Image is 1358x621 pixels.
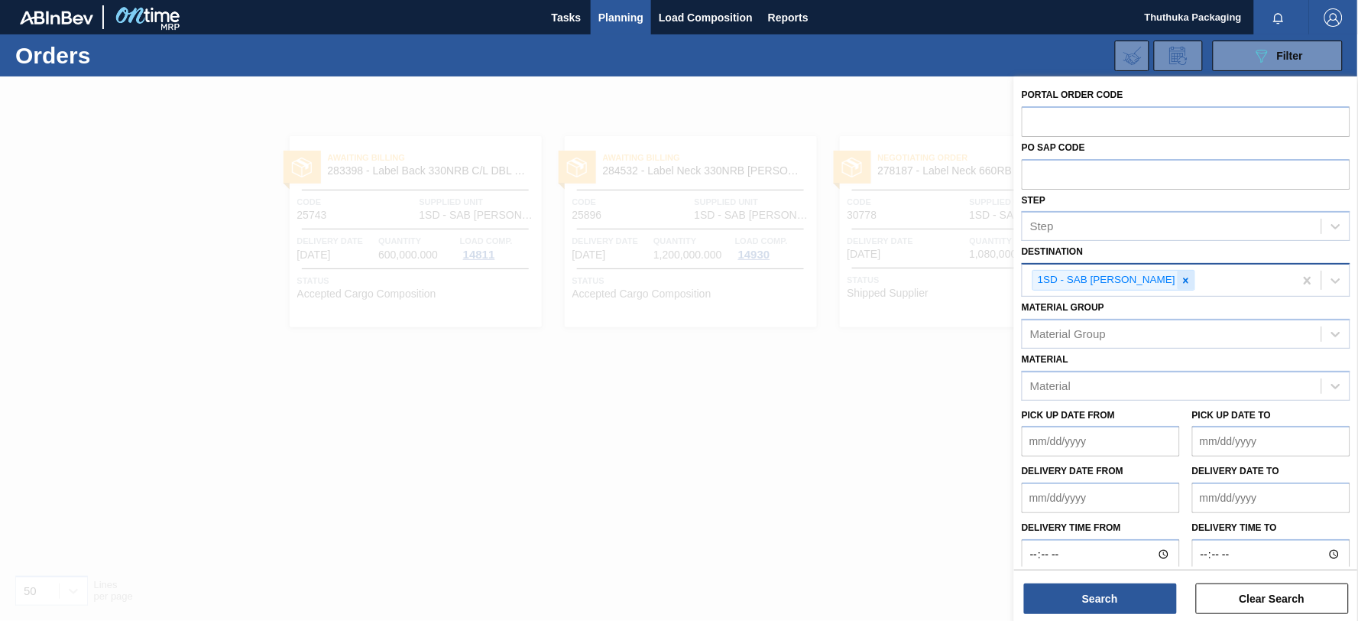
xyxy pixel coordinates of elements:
[20,11,93,24] img: TNhmsLtSVTkK8tSr43FrP2fwEKptu5GPRR3wAAAABJRU5ErkJggg==
[15,47,241,64] h1: Orders
[1030,327,1106,340] div: Material Group
[1022,483,1180,513] input: mm/dd/yyyy
[1022,466,1123,476] label: Delivery Date from
[1192,426,1350,457] input: mm/dd/yyyy
[659,8,753,27] span: Load Composition
[1033,271,1178,290] div: 1SD - SAB [PERSON_NAME]
[1022,426,1180,457] input: mm/dd/yyyy
[1192,483,1350,513] input: mm/dd/yyyy
[768,8,809,27] span: Reports
[1030,220,1054,233] div: Step
[1154,41,1203,71] div: Order Review Request
[1022,517,1180,539] label: Delivery time from
[1192,410,1271,421] label: Pick up Date to
[549,8,583,27] span: Tasks
[1022,354,1068,365] label: Material
[1030,379,1071,392] div: Material
[1192,517,1350,539] label: Delivery time to
[1324,8,1343,27] img: Logout
[1022,410,1115,421] label: Pick up Date from
[1277,50,1303,62] span: Filter
[1115,41,1149,71] div: Import Order Negotiation
[1254,7,1303,28] button: Notifications
[1022,142,1085,153] label: PO SAP Code
[1022,89,1123,100] label: Portal Order Code
[1213,41,1343,71] button: Filter
[1022,195,1045,206] label: Step
[598,8,643,27] span: Planning
[1022,246,1083,257] label: Destination
[1022,302,1104,313] label: Material Group
[1192,466,1279,476] label: Delivery Date to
